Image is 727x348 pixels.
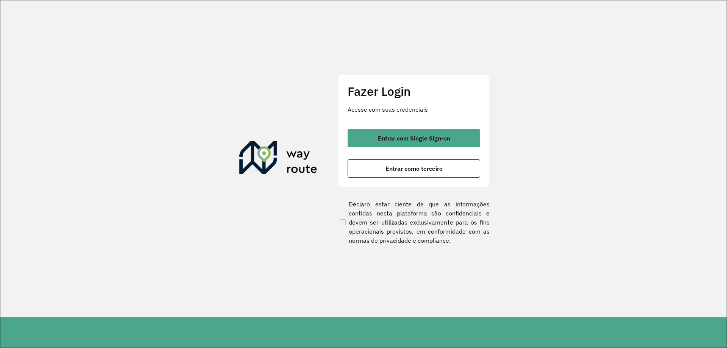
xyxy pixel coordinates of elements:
span: Entrar com Single Sign-on [378,135,450,141]
img: Roteirizador AmbevTech [239,141,317,177]
label: Declaro estar ciente de que as informações contidas nesta plataforma são confidenciais e devem se... [338,200,490,245]
span: Entrar como terceiro [385,165,443,172]
button: button [348,159,480,178]
button: button [348,129,480,147]
h2: Fazer Login [348,84,480,98]
p: Acesse com suas credenciais [348,105,480,114]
